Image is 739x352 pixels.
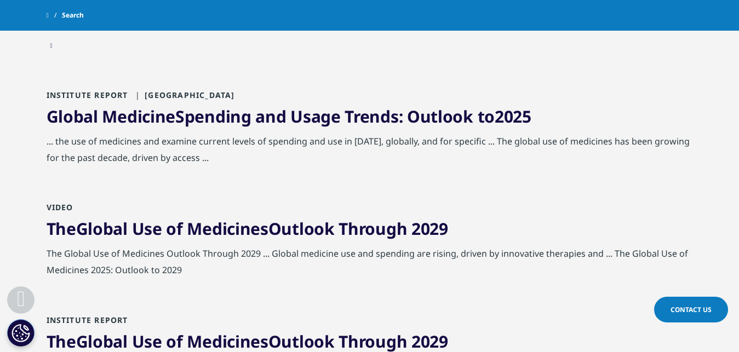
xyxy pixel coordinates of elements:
[671,305,712,314] span: Contact Us
[132,217,162,240] span: Use
[47,202,73,212] span: Video
[495,105,531,128] span: 2025
[47,133,693,171] div: ... the use of medicines and examine current levels of spending and use in [DATE], globally, and ...
[76,217,128,240] span: Global
[47,217,448,240] a: TheGlobal Use of MedicinesOutlook Through 2029
[131,90,235,100] span: [GEOGRAPHIC_DATA]
[654,297,728,322] a: Contact Us
[47,245,693,284] div: The Global Use of Medicines Outlook Through 2029 ... Global medicine use and spending are rising,...
[47,315,128,325] span: Institute Report
[62,5,84,25] span: Search
[47,105,98,128] span: Global
[187,217,268,240] span: Medicines
[102,105,175,128] span: Medicine
[166,217,182,240] span: of
[47,105,531,128] a: Global MedicineSpending and Usage Trends: Outlook to2025
[7,319,35,347] button: Cookie Settings
[47,90,128,100] span: Institute Report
